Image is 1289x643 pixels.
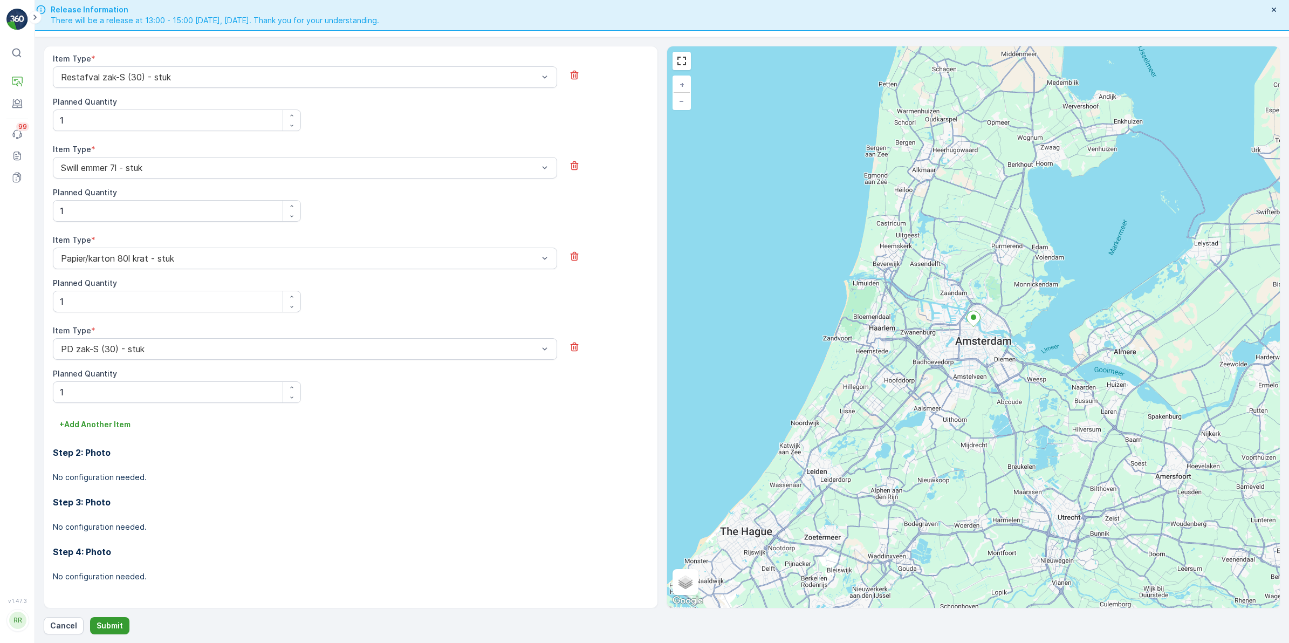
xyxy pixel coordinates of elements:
[9,612,26,629] div: RR
[50,620,77,631] p: Cancel
[53,496,649,509] h3: Step 3: Photo
[97,620,123,631] p: Submit
[51,4,379,15] span: Release Information
[53,188,117,197] label: Planned Quantity
[6,598,28,604] span: v 1.47.3
[53,571,649,582] p: No configuration needed.
[53,235,91,244] label: Item Type
[53,416,137,433] button: +Add Another Item
[53,54,91,63] label: Item Type
[90,617,129,634] button: Submit
[53,369,117,378] label: Planned Quantity
[53,278,117,288] label: Planned Quantity
[51,15,379,26] span: There will be a release at 13:00 - 15:00 [DATE], [DATE]. Thank you for your understanding.
[18,122,27,131] p: 99
[53,472,649,483] p: No configuration needed.
[680,80,684,89] span: +
[53,522,649,532] p: No configuration needed.
[679,96,684,105] span: −
[670,594,705,608] a: Open this area in Google Maps (opens a new window)
[44,617,84,634] button: Cancel
[670,594,705,608] img: Google
[674,53,690,69] a: View Fullscreen
[6,124,28,145] a: 99
[53,446,649,459] h3: Step 2: Photo
[6,606,28,634] button: RR
[53,145,91,154] label: Item Type
[53,545,649,558] h3: Step 4: Photo
[674,570,697,594] a: Layers
[59,419,131,430] p: + Add Another Item
[674,93,690,109] a: Zoom Out
[53,326,91,335] label: Item Type
[674,77,690,93] a: Zoom In
[53,97,117,106] label: Planned Quantity
[6,9,28,30] img: logo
